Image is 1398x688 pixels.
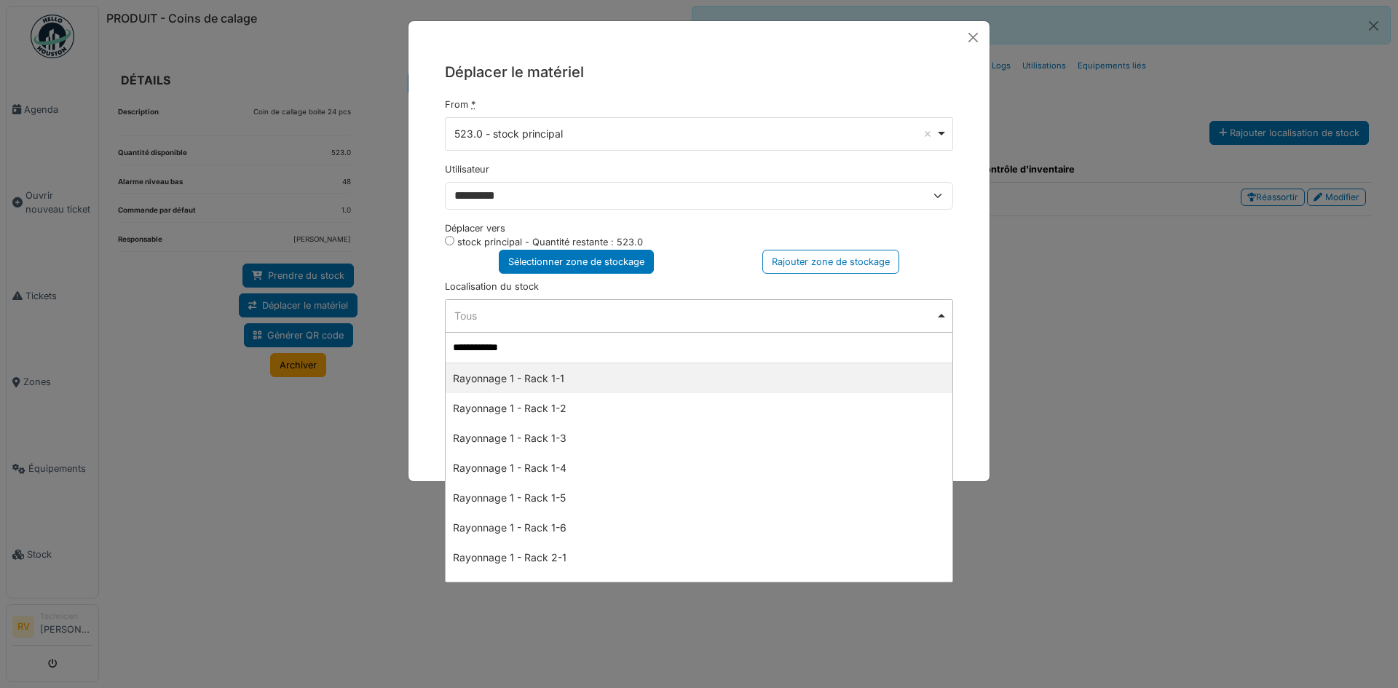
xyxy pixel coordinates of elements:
[920,127,935,141] button: Remove item: '39773'
[963,27,984,48] button: Close
[457,235,643,249] label: stock principal - Quantité restante : 523.0
[471,99,475,110] abbr: Requis
[446,483,952,513] div: Rayonnage 1 - Rack 1-5
[446,393,952,423] div: Rayonnage 1 - Rack 1-2
[499,250,654,274] div: Sélectionner zone de stockage
[445,61,953,83] h5: Déplacer le matériel
[446,423,952,453] div: Rayonnage 1 - Rack 1-3
[446,572,952,602] div: Rayonnage 1 - Rack 2-2
[445,280,539,293] label: Localisation du stock
[445,99,468,110] span: translation missing: fr.material_quantity_movement.from
[446,453,952,483] div: Rayonnage 1 - Rack 1-4
[446,333,952,363] input: Tous
[445,162,489,176] label: Utilisateur
[762,250,899,274] div: Rajouter zone de stockage
[454,308,936,323] div: Tous
[446,542,952,572] div: Rayonnage 1 - Rack 2-1
[454,126,936,141] div: 523.0 - stock principal
[445,221,505,235] label: Déplacer vers
[446,513,952,542] div: Rayonnage 1 - Rack 1-6
[446,363,952,393] div: Rayonnage 1 - Rack 1-1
